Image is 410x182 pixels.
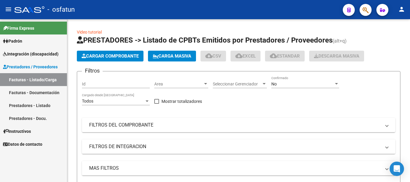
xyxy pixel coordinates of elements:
[398,6,405,13] mat-icon: person
[231,51,261,61] button: EXCEL
[235,52,243,59] mat-icon: cloud_download
[235,53,256,59] span: EXCEL
[200,51,226,61] button: CSV
[89,143,381,150] mat-panel-title: FILTROS DE INTEGRACION
[3,64,58,70] span: Prestadores / Proveedores
[205,52,213,59] mat-icon: cloud_download
[77,30,102,34] a: Video tutorial
[3,141,42,148] span: Datos de contacto
[271,82,277,86] span: No
[82,118,395,132] mat-expansion-panel-header: FILTROS DEL COMPROBANTE
[82,139,395,154] mat-expansion-panel-header: FILTROS DE INTEGRACION
[309,51,364,61] button: Descarga Masiva
[47,3,75,16] span: - osfatun
[154,82,203,87] span: Area
[5,6,12,13] mat-icon: menu
[314,53,359,59] span: Descarga Masiva
[82,67,103,75] h3: Filtros
[82,53,139,59] span: Cargar Comprobante
[82,161,395,175] mat-expansion-panel-header: MAS FILTROS
[333,38,347,44] span: (alt+q)
[77,51,143,61] button: Cargar Comprobante
[161,98,202,105] span: Mostrar totalizadores
[3,38,22,44] span: Padrón
[82,99,93,103] span: Todos
[265,51,305,61] button: Estandar
[89,165,381,172] mat-panel-title: MAS FILTROS
[213,82,261,87] span: Seleccionar Gerenciador
[3,25,34,31] span: Firma Express
[309,51,364,61] app-download-masive: Descarga masiva de comprobantes (adjuntos)
[3,51,59,57] span: Integración (discapacidad)
[390,162,404,176] div: Open Intercom Messenger
[153,53,191,59] span: Carga Masiva
[270,53,300,59] span: Estandar
[270,52,277,59] mat-icon: cloud_download
[89,122,381,128] mat-panel-title: FILTROS DEL COMPROBANTE
[77,36,333,44] span: PRESTADORES -> Listado de CPBTs Emitidos por Prestadores / Proveedores
[148,51,196,61] button: Carga Masiva
[3,128,31,135] span: Instructivos
[205,53,221,59] span: CSV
